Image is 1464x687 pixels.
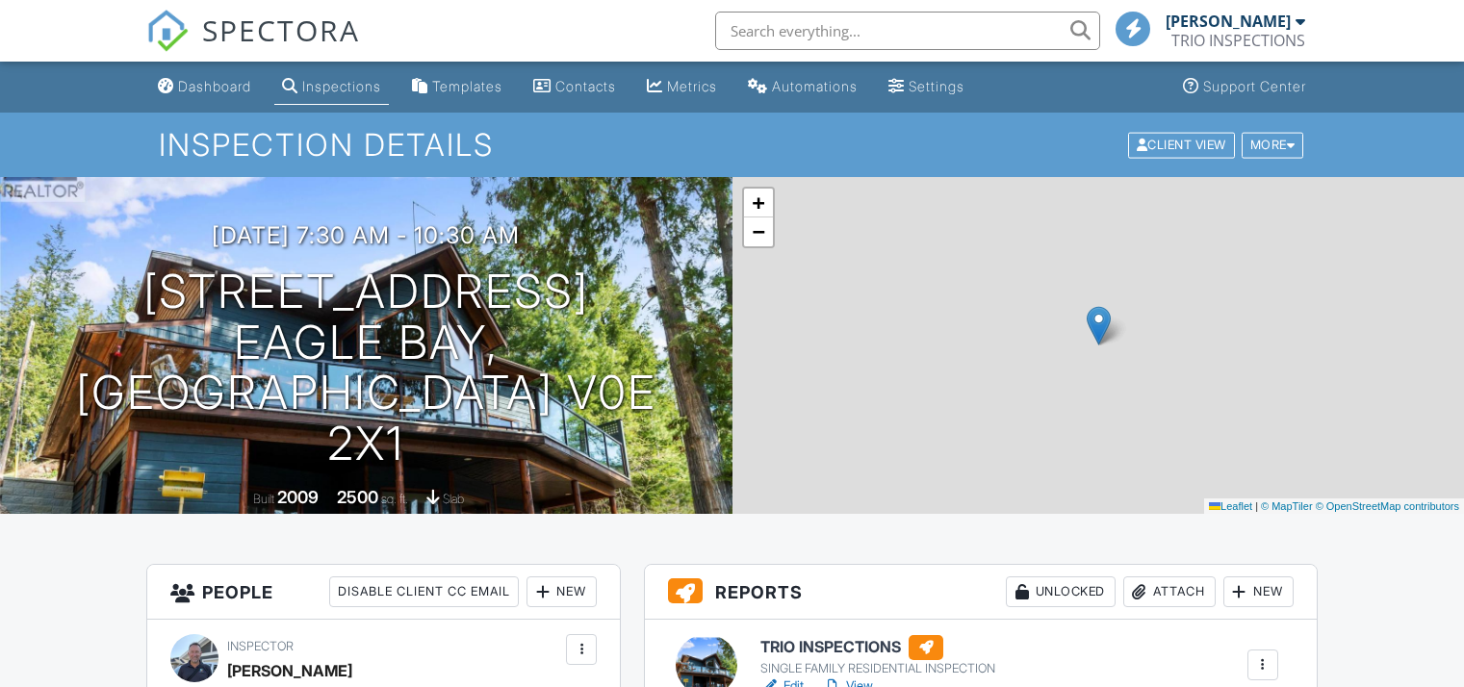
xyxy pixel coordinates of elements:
[443,492,464,506] span: slab
[146,10,189,52] img: The Best Home Inspection Software - Spectora
[760,661,995,676] div: SINGLE FAMILY RESIDENTIAL INSPECTION
[212,222,520,248] h3: [DATE] 7:30 am - 10:30 am
[1316,500,1459,512] a: © OpenStreetMap contributors
[1171,31,1305,50] div: TRIO INSPECTIONS
[1223,576,1294,607] div: New
[253,492,274,506] span: Built
[740,69,865,105] a: Automations (Basic)
[202,10,360,50] span: SPECTORA
[760,635,995,677] a: TRIO INSPECTIONS SINGLE FAMILY RESIDENTIAL INSPECTION
[302,78,381,94] div: Inspections
[526,69,624,105] a: Contacts
[744,217,773,246] a: Zoom out
[227,656,352,685] div: [PERSON_NAME]
[150,69,259,105] a: Dashboard
[277,487,319,507] div: 2009
[1087,306,1111,345] img: Marker
[752,191,764,215] span: +
[1006,576,1116,607] div: Unlocked
[555,78,616,94] div: Contacts
[178,78,251,94] div: Dashboard
[772,78,858,94] div: Automations
[1123,576,1216,607] div: Attach
[1209,500,1252,512] a: Leaflet
[881,69,972,105] a: Settings
[381,492,408,506] span: sq. ft.
[744,189,773,217] a: Zoom in
[1255,500,1258,512] span: |
[1126,137,1240,151] a: Client View
[527,576,597,607] div: New
[159,128,1305,162] h1: Inspection Details
[274,69,389,105] a: Inspections
[1166,12,1291,31] div: [PERSON_NAME]
[760,635,995,660] h6: TRIO INSPECTIONS
[404,69,510,105] a: Templates
[645,565,1317,620] h3: Reports
[715,12,1100,50] input: Search everything...
[1203,78,1306,94] div: Support Center
[1242,132,1304,158] div: More
[752,219,764,243] span: −
[147,565,620,620] h3: People
[639,69,725,105] a: Metrics
[31,267,702,470] h1: [STREET_ADDRESS] Eagle Bay, [GEOGRAPHIC_DATA] V0E 2X1
[146,26,360,66] a: SPECTORA
[337,487,378,507] div: 2500
[1175,69,1314,105] a: Support Center
[329,576,519,607] div: Disable Client CC Email
[1128,132,1235,158] div: Client View
[1261,500,1313,512] a: © MapTiler
[909,78,964,94] div: Settings
[667,78,717,94] div: Metrics
[432,78,502,94] div: Templates
[227,639,294,653] span: Inspector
